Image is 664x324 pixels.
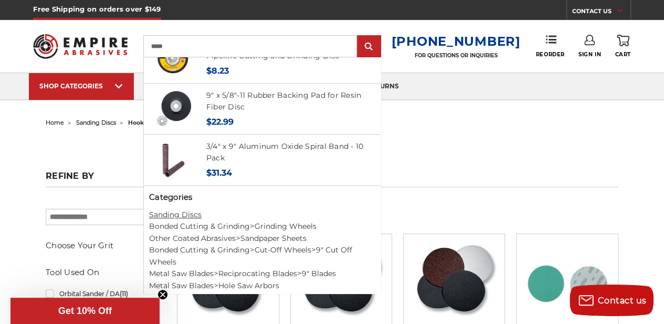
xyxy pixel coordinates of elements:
a: Sandpaper Sheets [240,234,307,243]
h1: hook & loop discs [175,165,618,187]
span: hook & loop discs [128,119,184,126]
a: about us [134,73,188,100]
span: (11) [120,290,128,298]
li: > [144,280,381,292]
h5: Categories [149,191,375,204]
a: Metal Saw Blades [149,281,214,290]
input: Submit [359,36,380,57]
a: 9" Blades [302,269,336,278]
a: Cut-Off Wheels [255,245,311,255]
a: home [46,119,64,126]
li: > > [144,244,381,268]
a: Other Coated Abrasives [149,234,236,243]
a: Orbital Sander / DA [46,285,151,303]
a: CONTACT US [572,5,630,20]
a: [PHONE_NUMBER] [391,34,520,49]
button: Contact us [570,285,654,316]
img: Mercer 9" x 1/8" x 5/8"-11 Hubbed Cutting and Light Grinding Wheel [155,42,191,74]
h5: Refine by [46,171,151,187]
li: > [144,220,381,232]
a: 3/4" x 9" Aluminum Oxide Spiral Band - 10 Pack [206,141,363,163]
span: Contact us [598,296,647,306]
h5: Tool Used On [46,266,151,279]
a: Cart [615,35,631,58]
button: Close teaser [157,289,168,300]
span: $8.23 [206,66,229,76]
span: Reorder [536,51,565,58]
a: Reorder [536,35,565,57]
a: Metal Saw Blades [149,269,214,278]
img: 3/4" x 9" Spiral Bands Aluminum Oxide [155,142,191,178]
a: Bonded Cutting & Grinding [149,221,250,231]
li: > > [144,268,381,280]
span: Sign In [578,51,601,58]
span: $31.34 [206,168,232,178]
a: Grinding Wheels [255,221,317,231]
a: Sanding Discs [149,210,202,219]
div: SHOP CATEGORIES [39,82,123,90]
a: Reciprocating Blades [218,269,297,278]
div: Get 10% OffClose teaser [10,298,160,324]
span: $22.99 [206,117,234,127]
img: 9" Resin Fiber Rubber Backing Pad 5/8-11 nut [155,91,191,127]
span: Cart [615,51,631,58]
h5: Choose Your Grit [46,239,151,252]
a: sanding discs [76,119,116,126]
p: FOR QUESTIONS OR INQUIRIES [391,52,520,59]
a: 9" Cut Off Wheels [149,245,352,267]
span: Get 10% Off [58,306,112,316]
a: 9" x 5/8"-11 Rubber Backing Pad for Resin Fiber Disc [206,90,361,112]
a: Bonded Cutting & Grinding [149,245,250,255]
img: Empire Abrasives [33,28,127,65]
li: > [144,232,381,245]
a: Hole Saw Arbors [218,281,279,290]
